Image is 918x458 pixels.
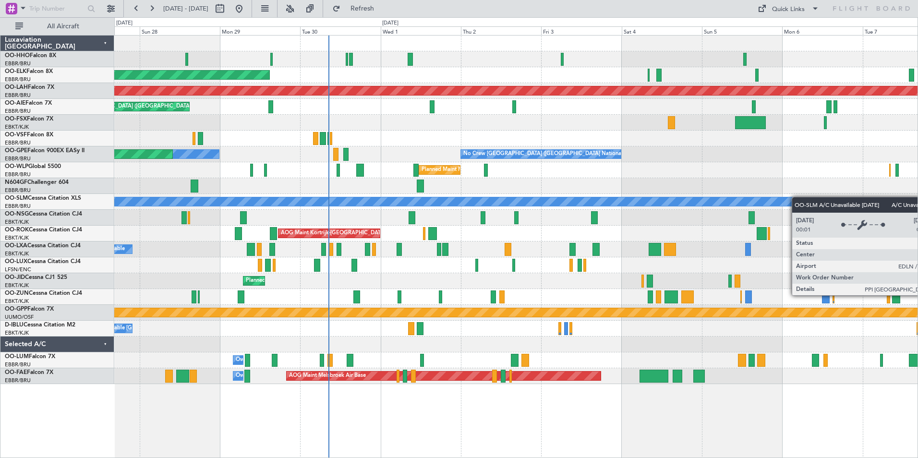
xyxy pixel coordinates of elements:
[5,306,27,312] span: OO-GPP
[541,26,621,35] div: Fri 3
[5,76,31,83] a: EBBR/BRU
[5,211,29,217] span: OO-NSG
[5,298,29,305] a: EBKT/KJK
[5,53,56,59] a: OO-HHOFalcon 8X
[5,155,31,162] a: EBBR/BRU
[5,259,81,265] a: OO-LUXCessna Citation CJ4
[5,139,31,146] a: EBBR/BRU
[5,132,27,138] span: OO-VSF
[5,322,24,328] span: D-IBLU
[29,1,85,16] input: Trip Number
[5,306,54,312] a: OO-GPPFalcon 7X
[782,26,862,35] div: Mon 6
[300,26,380,35] div: Tue 30
[5,132,53,138] a: OO-VSFFalcon 8X
[5,322,75,328] a: D-IBLUCessna Citation M2
[5,84,28,90] span: OO-LAH
[5,53,30,59] span: OO-HHO
[25,23,101,30] span: All Aircraft
[5,84,54,90] a: OO-LAHFalcon 7X
[772,5,805,14] div: Quick Links
[753,1,824,16] button: Quick Links
[5,290,82,296] a: OO-ZUNCessna Citation CJ4
[5,148,27,154] span: OO-GPE
[5,187,31,194] a: EBBR/BRU
[41,99,193,114] div: Planned Maint [GEOGRAPHIC_DATA] ([GEOGRAPHIC_DATA])
[5,211,82,217] a: OO-NSGCessna Citation CJ4
[342,5,383,12] span: Refresh
[5,100,52,106] a: OO-AIEFalcon 7X
[5,69,53,74] a: OO-ELKFalcon 8X
[5,116,27,122] span: OO-FSX
[5,116,53,122] a: OO-FSXFalcon 7X
[5,290,29,296] span: OO-ZUN
[5,203,31,210] a: EBBR/BRU
[5,275,25,280] span: OO-JID
[5,282,29,289] a: EBKT/KJK
[5,60,31,67] a: EBBR/BRU
[461,26,541,35] div: Thu 2
[281,226,386,241] div: AOG Maint Kortrijk-[GEOGRAPHIC_DATA]
[116,19,133,27] div: [DATE]
[702,26,782,35] div: Sun 5
[5,354,29,360] span: OO-LUM
[5,123,29,131] a: EBKT/KJK
[382,19,399,27] div: [DATE]
[5,148,85,154] a: OO-GPEFalcon 900EX EASy II
[5,243,27,249] span: OO-LXA
[5,370,53,375] a: OO-FAEFalcon 7X
[11,19,104,34] button: All Aircraft
[5,329,29,337] a: EBKT/KJK
[5,266,31,273] a: LFSN/ENC
[5,227,29,233] span: OO-ROK
[5,361,31,368] a: EBBR/BRU
[5,100,25,106] span: OO-AIE
[5,354,55,360] a: OO-LUMFalcon 7X
[328,1,386,16] button: Refresh
[381,26,461,35] div: Wed 1
[5,108,31,115] a: EBBR/BRU
[140,26,220,35] div: Sun 28
[289,369,366,383] div: AOG Maint Melsbroek Air Base
[5,275,67,280] a: OO-JIDCessna CJ1 525
[422,163,491,177] div: Planned Maint Milan (Linate)
[236,353,301,367] div: Owner Melsbroek Air Base
[246,274,358,288] div: Planned Maint Kortrijk-[GEOGRAPHIC_DATA]
[5,195,28,201] span: OO-SLM
[163,4,208,13] span: [DATE] - [DATE]
[5,164,28,169] span: OO-WLP
[5,69,26,74] span: OO-ELK
[5,259,27,265] span: OO-LUX
[622,26,702,35] div: Sat 4
[463,147,624,161] div: No Crew [GEOGRAPHIC_DATA] ([GEOGRAPHIC_DATA] National)
[220,26,300,35] div: Mon 29
[5,370,27,375] span: OO-FAE
[5,180,27,185] span: N604GF
[5,377,31,384] a: EBBR/BRU
[5,164,61,169] a: OO-WLPGlobal 5500
[5,195,81,201] a: OO-SLMCessna Citation XLS
[5,234,29,241] a: EBKT/KJK
[5,227,82,233] a: OO-ROKCessna Citation CJ4
[236,369,301,383] div: Owner Melsbroek Air Base
[5,180,69,185] a: N604GFChallenger 604
[5,92,31,99] a: EBBR/BRU
[5,313,34,321] a: UUMO/OSF
[5,218,29,226] a: EBKT/KJK
[5,171,31,178] a: EBBR/BRU
[5,243,81,249] a: OO-LXACessna Citation CJ4
[5,250,29,257] a: EBKT/KJK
